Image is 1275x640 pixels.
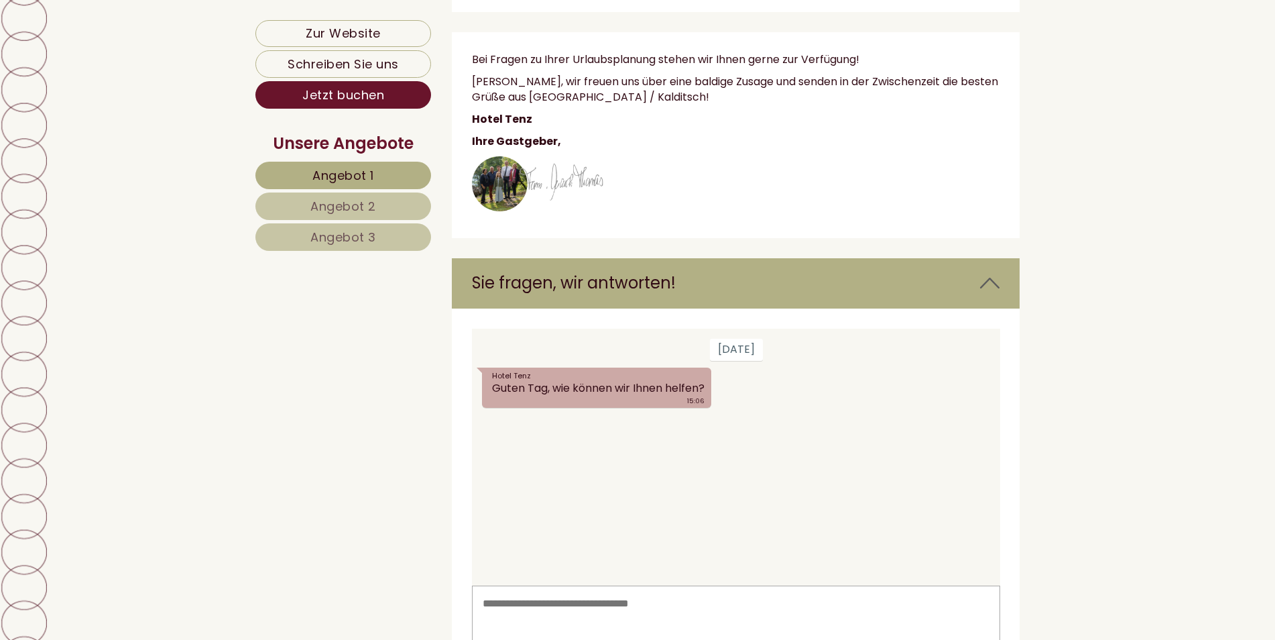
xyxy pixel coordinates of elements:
div: Hotel Tenz [20,42,233,52]
p: Bei Fragen zu Ihrer Urlaubsplanung stehen wir Ihnen gerne zur Verfügung! [472,52,1000,68]
div: Sie fragen, wir antworten! [452,258,1020,308]
strong: Hotel Tenz [472,111,532,127]
div: Guten Tag, wie können wir Ihnen helfen? [10,39,239,80]
img: image [472,156,603,212]
p: [PERSON_NAME], wir freuen uns über eine baldige Zusage und senden in der Zwischenzeit die besten ... [472,74,1000,105]
span: Angebot 1 [312,167,374,184]
button: Senden [440,350,528,377]
a: Schreiben Sie uns [255,50,431,78]
div: [DATE] [238,10,291,32]
a: Jetzt buchen [255,81,431,109]
a: Zur Website [255,20,431,47]
strong: Ihre Gastgeber, [472,134,561,149]
small: 15:06 [20,68,233,77]
span: Angebot 3 [310,229,376,246]
div: Unsere Angebote [255,132,431,155]
span: Angebot 2 [310,198,376,215]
